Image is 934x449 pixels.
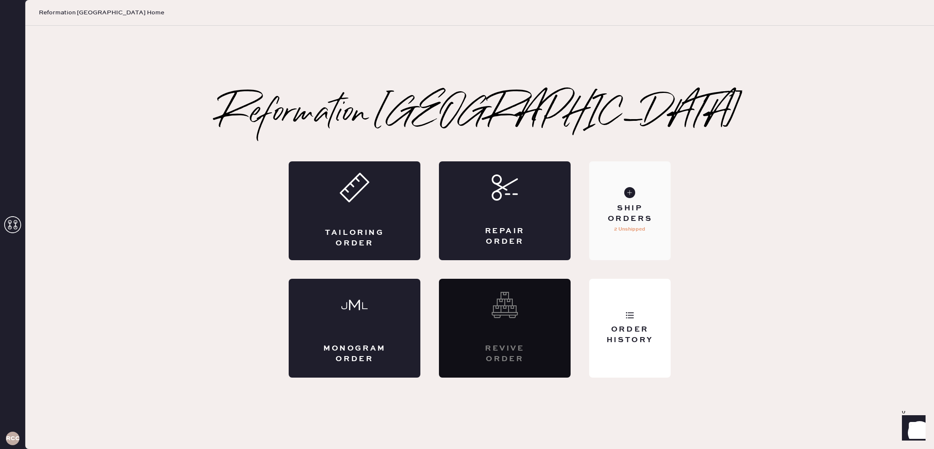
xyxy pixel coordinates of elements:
div: Ship Orders [596,203,664,224]
h3: RCCA [6,435,19,441]
div: Tailoring Order [322,228,387,249]
div: Order History [596,324,664,346]
span: Reformation [GEOGRAPHIC_DATA] Home [39,8,164,17]
div: Revive order [473,343,537,365]
h2: Reformation [GEOGRAPHIC_DATA] [219,97,741,131]
div: Interested? Contact us at care@hemster.co [439,279,571,378]
div: Repair Order [473,226,537,247]
iframe: Front Chat [894,411,930,447]
p: 2 Unshipped [614,224,645,234]
div: Monogram Order [322,343,387,365]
